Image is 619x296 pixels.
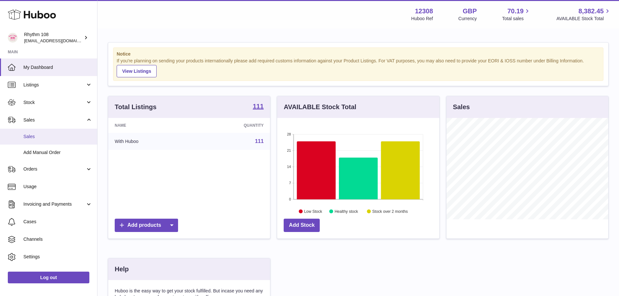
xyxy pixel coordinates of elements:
span: Stock [23,99,85,106]
a: View Listings [117,65,157,77]
span: 70.19 [507,7,523,16]
h3: Sales [453,103,470,111]
text: 14 [287,165,291,169]
text: Low Stock [304,209,322,213]
strong: GBP [463,7,477,16]
div: Huboo Ref [411,16,433,22]
h3: AVAILABLE Stock Total [284,103,356,111]
span: Orders [23,166,85,172]
span: Invoicing and Payments [23,201,85,207]
a: 111 [253,103,264,111]
span: Listings [23,82,85,88]
text: 7 [289,181,291,185]
img: internalAdmin-12308@internal.huboo.com [8,33,18,43]
span: Sales [23,117,85,123]
strong: Notice [117,51,600,57]
span: Add Manual Order [23,149,92,156]
text: 21 [287,148,291,152]
text: Healthy stock [335,209,358,213]
div: Currency [458,16,477,22]
span: 8,382.45 [578,7,604,16]
strong: 111 [253,103,264,109]
strong: 12308 [415,7,433,16]
span: Cases [23,219,92,225]
text: 0 [289,197,291,201]
text: Stock over 2 months [372,209,408,213]
h3: Help [115,265,129,274]
span: [EMAIL_ADDRESS][DOMAIN_NAME] [24,38,96,43]
div: If you're planning on sending your products internationally please add required customs informati... [117,58,600,77]
span: Channels [23,236,92,242]
a: 8,382.45 AVAILABLE Stock Total [556,7,611,22]
span: Settings [23,254,92,260]
span: Total sales [502,16,531,22]
a: Add Stock [284,219,320,232]
text: 28 [287,132,291,136]
a: Log out [8,272,89,283]
div: Rhythm 108 [24,32,83,44]
span: AVAILABLE Stock Total [556,16,611,22]
span: My Dashboard [23,64,92,71]
td: With Huboo [108,133,194,150]
th: Name [108,118,194,133]
a: 111 [255,138,264,144]
a: Add products [115,219,178,232]
a: 70.19 Total sales [502,7,531,22]
h3: Total Listings [115,103,157,111]
th: Quantity [194,118,270,133]
span: Sales [23,134,92,140]
span: Usage [23,184,92,190]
